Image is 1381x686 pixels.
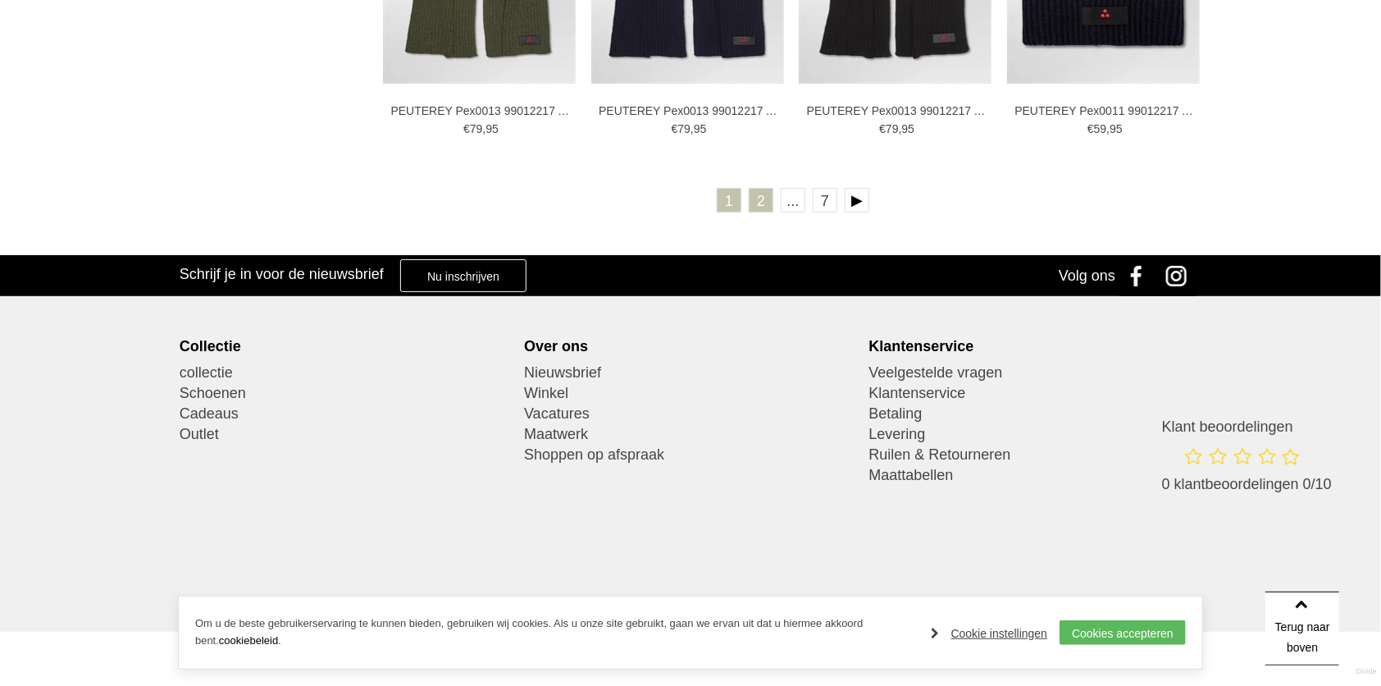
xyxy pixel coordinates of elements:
[219,634,278,647] a: cookiebeleid
[1265,592,1339,665] a: Terug naar boven
[886,122,899,135] span: 79
[463,122,470,135] span: €
[524,424,857,445] a: Maatwerk
[672,122,678,135] span: €
[932,621,1048,646] a: Cookie instellingen
[400,259,526,292] a: Nu inschrijven
[180,265,384,283] h3: Schrijf je in voor de nieuwsbrief
[482,122,485,135] span: ,
[1094,122,1107,135] span: 59
[1014,103,1195,118] a: PEUTEREY Pex0011 99012217 Accessoires
[470,122,483,135] span: 79
[1106,122,1110,135] span: ,
[899,122,902,135] span: ,
[180,424,513,445] a: Outlet
[694,122,707,135] span: 95
[1110,122,1123,135] span: 95
[717,188,741,213] a: 1
[868,424,1201,445] a: Levering
[1060,620,1186,645] a: Cookies accepteren
[524,363,857,383] a: Nieuwsbrief
[195,615,915,650] p: Om u de beste gebruikerservaring te kunnen bieden, gebruiken wij cookies. Als u onze site gebruik...
[1162,418,1332,510] a: Klant beoordelingen 0 klantbeoordelingen 0/10
[1119,255,1160,296] a: Facebook
[599,103,779,118] a: PEUTEREY Pex0013 99012217 Accessoires
[868,383,1201,404] a: Klantenservice
[749,188,773,213] a: 2
[902,122,915,135] span: 95
[879,122,886,135] span: €
[1087,122,1094,135] span: €
[868,404,1201,424] a: Betaling
[1162,476,1332,492] span: 0 klantbeoordelingen 0/10
[391,103,572,118] a: PEUTEREY Pex0013 99012217 Accessoires
[524,445,857,465] a: Shoppen op afspraak
[1356,661,1377,682] a: Divide
[524,383,857,404] a: Winkel
[868,445,1201,465] a: Ruilen & Retourneren
[781,188,805,213] span: ...
[868,337,1201,355] div: Klantenservice
[690,122,694,135] span: ,
[180,363,513,383] a: collectie
[180,383,513,404] a: Schoenen
[678,122,691,135] span: 79
[807,103,987,118] a: PEUTEREY Pex0013 99012217 Accessoires
[1059,255,1115,296] div: Volg ons
[813,188,837,213] a: 7
[180,404,513,424] a: Cadeaus
[1162,418,1332,436] h3: Klant beoordelingen
[485,122,499,135] span: 95
[524,404,857,424] a: Vacatures
[868,465,1201,486] a: Maattabellen
[868,363,1201,383] a: Veelgestelde vragen
[524,337,857,355] div: Over ons
[1160,255,1201,296] a: Instagram
[180,337,513,355] div: Collectie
